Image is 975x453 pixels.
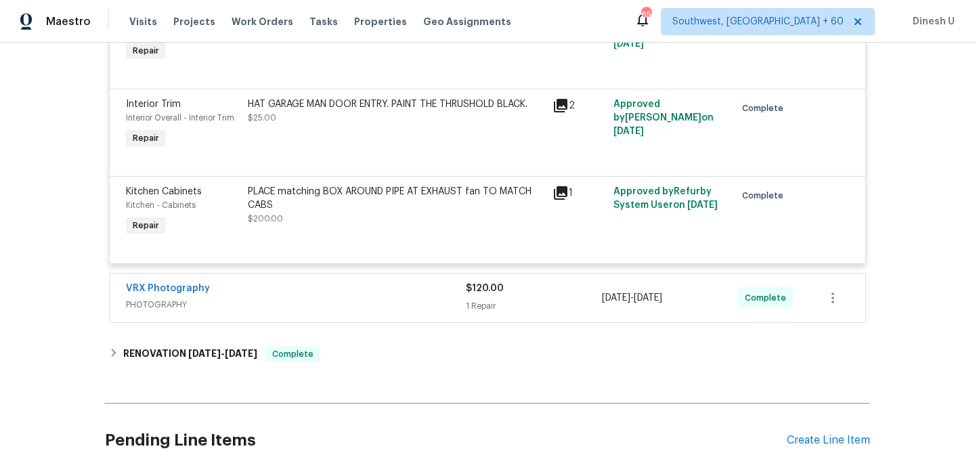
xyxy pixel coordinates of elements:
span: Complete [745,291,792,305]
span: Work Orders [232,15,293,28]
span: Maestro [46,15,91,28]
span: [DATE] [602,293,630,303]
div: 2 [552,98,605,114]
span: Repair [127,44,165,58]
span: [DATE] [613,127,644,136]
span: [DATE] [225,349,257,358]
span: Complete [742,189,789,202]
span: $200.00 [248,215,283,223]
span: Visits [129,15,157,28]
a: VRX Photography [126,284,210,293]
span: Properties [354,15,407,28]
span: Southwest, [GEOGRAPHIC_DATA] + 60 [672,15,844,28]
div: 1 Repair [466,299,602,313]
span: Kitchen - Cabinets [126,201,196,209]
span: Interior Overall - Interior Trim [126,114,234,122]
span: - [188,349,257,358]
span: Interior Trim [126,100,181,109]
span: $25.00 [248,114,276,122]
span: Repair [127,131,165,145]
span: Tasks [309,17,338,26]
div: HAT GARAGE MAN DOOR ENTRY. PAINT THE THRUSHOLD BLACK. [248,98,544,111]
span: $120.00 [466,284,504,293]
span: Projects [173,15,215,28]
span: Kitchen Cabinets [126,187,202,196]
span: PHOTOGRAPHY [126,298,466,311]
span: [DATE] [613,39,644,49]
span: [DATE] [634,293,662,303]
div: PLACE matching BOX AROUND PIPE AT EXHAUST fan TO MATCH CABS [248,185,544,212]
span: [DATE] [188,349,221,358]
span: - [602,291,662,305]
div: 658 [641,8,651,22]
div: Create Line Item [787,434,870,447]
span: Dinesh U [907,15,955,28]
span: Complete [742,102,789,115]
span: Geo Assignments [423,15,511,28]
span: [DATE] [687,200,718,210]
span: Complete [267,347,319,361]
div: 1 [552,185,605,201]
div: RENOVATION [DATE]-[DATE]Complete [105,338,870,370]
h6: RENOVATION [123,346,257,362]
span: Approved by Refurby System User on [613,187,718,210]
span: Approved by [PERSON_NAME] on [613,100,714,136]
span: Repair [127,219,165,232]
